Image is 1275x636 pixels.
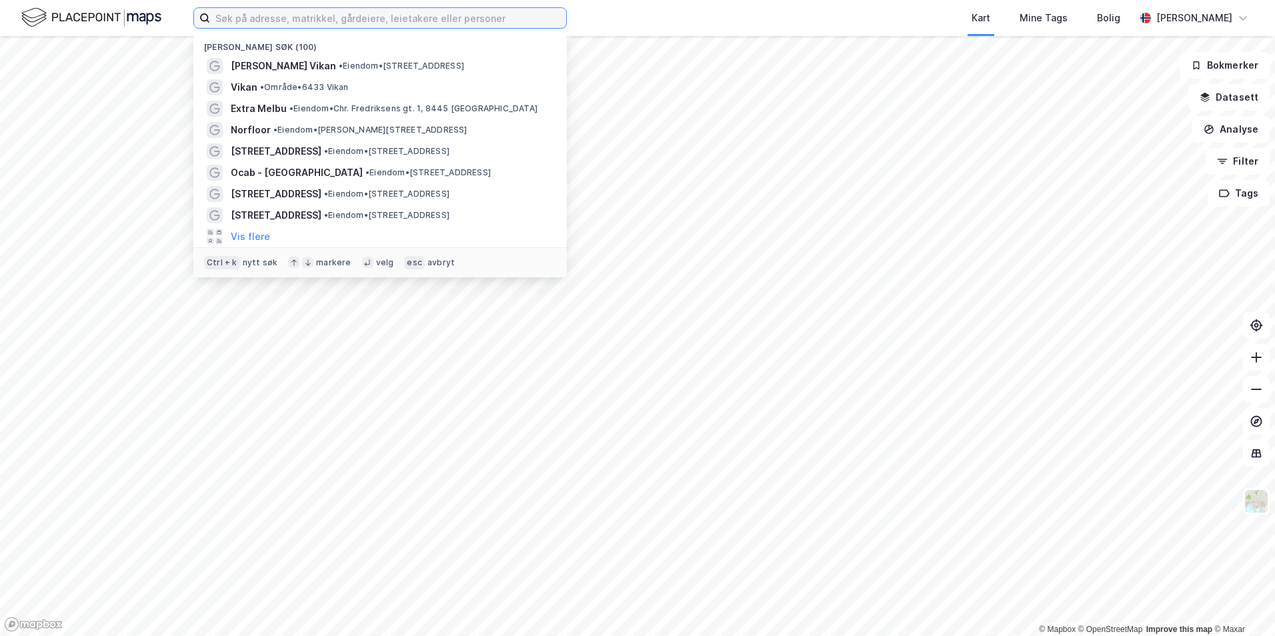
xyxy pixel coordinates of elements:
span: • [324,189,328,199]
span: • [289,103,293,113]
img: logo.f888ab2527a4732fd821a326f86c7f29.svg [21,6,161,29]
span: • [339,61,343,71]
div: Kontrollprogram for chat [1208,572,1275,636]
button: Tags [1208,180,1270,207]
span: [PERSON_NAME] Vikan [231,58,336,74]
div: velg [376,257,394,268]
div: [PERSON_NAME] søk (100) [193,31,567,55]
button: Bokmerker [1180,52,1270,79]
a: Improve this map [1146,625,1212,634]
span: • [273,125,277,135]
span: [STREET_ADDRESS] [231,186,321,202]
span: • [260,82,264,92]
button: Filter [1206,148,1270,175]
div: nytt søk [243,257,278,268]
div: avbryt [427,257,455,268]
input: Søk på adresse, matrikkel, gårdeiere, leietakere eller personer [210,8,566,28]
div: Bolig [1097,10,1120,26]
div: [PERSON_NAME] [1156,10,1232,26]
span: Eiendom • Chr. Fredriksens gt. 1, 8445 [GEOGRAPHIC_DATA] [289,103,537,114]
a: OpenStreetMap [1078,625,1143,634]
div: Mine Tags [1020,10,1068,26]
a: Mapbox [1039,625,1076,634]
button: Analyse [1192,116,1270,143]
div: Ctrl + k [204,256,240,269]
iframe: Chat Widget [1208,572,1275,636]
span: • [365,167,369,177]
img: Z [1244,489,1269,514]
span: Eiendom • [STREET_ADDRESS] [324,210,449,221]
span: Eiendom • [PERSON_NAME][STREET_ADDRESS] [273,125,467,135]
span: Vikan [231,79,257,95]
span: [STREET_ADDRESS] [231,143,321,159]
span: Extra Melbu [231,101,287,117]
span: Norfloor [231,122,271,138]
button: Vis flere [231,229,270,245]
div: Kart [972,10,990,26]
span: [STREET_ADDRESS] [231,207,321,223]
button: Datasett [1188,84,1270,111]
span: • [324,146,328,156]
span: Ocab - [GEOGRAPHIC_DATA] [231,165,363,181]
span: Område • 6433 Vikan [260,82,349,93]
div: esc [404,256,425,269]
span: Eiendom • [STREET_ADDRESS] [324,189,449,199]
span: • [324,210,328,220]
span: Eiendom • [STREET_ADDRESS] [365,167,491,178]
span: Eiendom • [STREET_ADDRESS] [324,146,449,157]
span: Eiendom • [STREET_ADDRESS] [339,61,464,71]
a: Mapbox homepage [4,617,63,632]
div: markere [316,257,351,268]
